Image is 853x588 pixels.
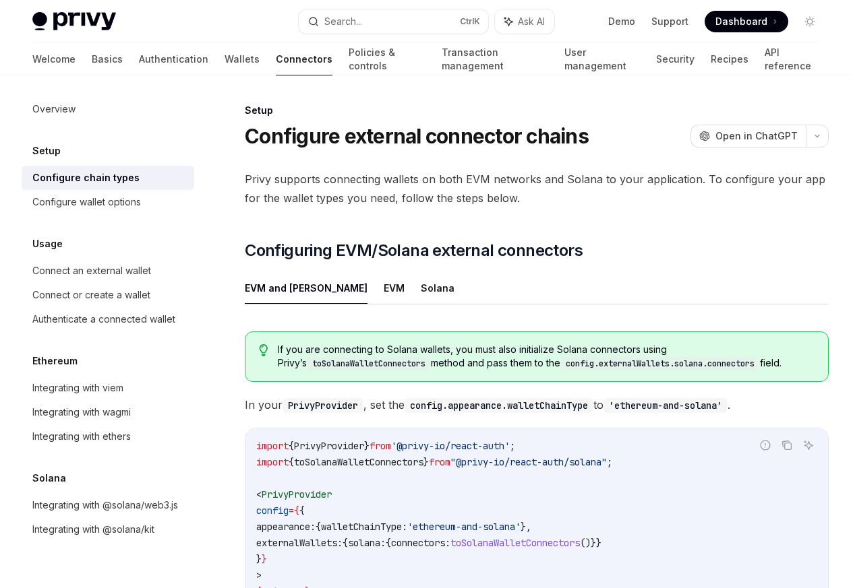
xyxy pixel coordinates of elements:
a: Configure wallet options [22,190,194,214]
a: Dashboard [705,11,788,32]
span: { [289,440,294,452]
span: Dashboard [715,15,767,28]
code: 'ethereum-and-solana' [604,398,728,413]
span: ; [607,456,612,468]
div: Integrating with wagmi [32,404,131,420]
span: } [262,553,267,565]
svg: Tip [259,344,268,356]
code: config.appearance.walletChainType [405,398,593,413]
div: Authenticate a connected wallet [32,311,175,327]
h1: Configure external connector chains [245,124,589,148]
a: Integrating with wagmi [22,400,194,424]
span: } [423,456,429,468]
a: Recipes [711,43,748,75]
span: } [256,553,262,565]
span: externalWallets: [256,537,343,549]
span: PrivyProvider [262,488,332,500]
div: Setup [245,104,829,117]
code: toSolanaWalletConnectors [307,357,431,370]
code: PrivyProvider [283,398,363,413]
a: Policies & controls [349,43,425,75]
div: Connect an external wallet [32,263,151,279]
span: Ask AI [518,15,545,28]
h5: Ethereum [32,353,78,369]
button: EVM and [PERSON_NAME] [245,272,367,304]
a: Configure chain types [22,166,194,190]
span: Ctrl K [460,16,480,27]
span: < [256,488,262,500]
button: Open in ChatGPT [690,125,806,148]
span: { [299,504,305,517]
span: '@privy-io/react-auth' [391,440,510,452]
img: light logo [32,12,116,31]
div: Integrating with viem [32,380,123,396]
span: solana: [348,537,386,549]
button: Toggle dark mode [799,11,821,32]
a: Overview [22,97,194,121]
a: Integrating with ethers [22,424,194,449]
span: config [256,504,289,517]
span: { [289,456,294,468]
span: import [256,440,289,452]
a: Connect or create a wallet [22,283,194,307]
span: } [364,440,370,452]
a: Support [651,15,688,28]
a: Demo [608,15,635,28]
button: Solana [421,272,454,304]
div: Configure chain types [32,170,140,186]
span: PrivyProvider [294,440,364,452]
span: "@privy-io/react-auth/solana" [450,456,607,468]
span: }, [521,521,531,533]
a: Security [656,43,695,75]
span: Configuring EVM/Solana external connectors [245,240,583,261]
span: connectors: [391,537,450,549]
button: Report incorrect code [757,436,774,454]
span: { [343,537,348,549]
h5: Usage [32,236,63,252]
button: EVM [384,272,405,304]
div: Search... [324,13,362,30]
div: Integrating with @solana/kit [32,521,154,537]
span: Privy supports connecting wallets on both EVM networks and Solana to your application. To configu... [245,170,829,207]
div: Connect or create a wallet [32,287,150,303]
span: walletChainType: [321,521,407,533]
code: config.externalWallets.solana.connectors [560,357,760,370]
span: appearance: [256,521,316,533]
div: Overview [32,101,76,117]
span: { [386,537,391,549]
a: Basics [92,43,123,75]
span: from [429,456,450,468]
a: Integrating with @solana/web3.js [22,493,194,517]
h5: Solana [32,470,66,486]
a: Wallets [225,43,260,75]
a: Integrating with @solana/kit [22,517,194,542]
a: Welcome [32,43,76,75]
div: Integrating with ethers [32,428,131,445]
span: 'ethereum-and-solana' [407,521,521,533]
a: Transaction management [442,43,548,75]
button: Ask AI [800,436,817,454]
span: toSolanaWalletConnectors [294,456,423,468]
span: = [289,504,294,517]
a: Connectors [276,43,332,75]
span: ()}} [580,537,601,549]
span: { [294,504,299,517]
a: Authentication [139,43,208,75]
a: User management [564,43,640,75]
a: Authenticate a connected wallet [22,307,194,331]
span: { [316,521,321,533]
span: Open in ChatGPT [715,129,798,143]
span: import [256,456,289,468]
a: Integrating with viem [22,376,194,400]
button: Copy the contents from the code block [778,436,796,454]
button: Search...CtrlK [299,9,488,34]
a: API reference [765,43,821,75]
span: toSolanaWalletConnectors [450,537,580,549]
span: ; [510,440,515,452]
span: > [256,569,262,581]
div: Integrating with @solana/web3.js [32,497,178,513]
span: from [370,440,391,452]
a: Connect an external wallet [22,259,194,283]
div: Configure wallet options [32,194,141,210]
button: Ask AI [495,9,554,34]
